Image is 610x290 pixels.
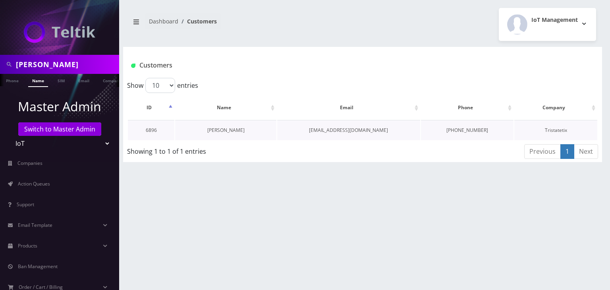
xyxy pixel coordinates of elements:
a: 1 [560,144,574,159]
span: Action Queues [18,180,50,187]
a: Next [574,144,598,159]
select: Showentries [145,78,175,93]
a: Phone [2,74,23,86]
img: IoT [24,21,95,43]
span: Email Template [18,222,52,228]
th: Company: activate to sort column ascending [514,96,597,119]
nav: breadcrumb [129,13,357,36]
span: Support [17,201,34,208]
td: Tristatetix [514,120,597,140]
a: Name [28,74,48,87]
th: ID: activate to sort column descending [128,96,174,119]
th: Phone: activate to sort column ascending [421,96,513,119]
a: [PERSON_NAME] [207,127,245,133]
label: Show entries [127,78,198,93]
li: Customers [178,17,217,25]
span: Products [18,242,37,249]
a: Dashboard [149,17,178,25]
a: Previous [524,144,561,159]
td: [PHONE_NUMBER] [421,120,513,140]
span: Companies [17,160,42,166]
a: Switch to Master Admin [18,122,101,136]
td: [EMAIL_ADDRESS][DOMAIN_NAME] [277,120,421,140]
input: Search in Company [16,57,117,72]
a: Email [74,74,93,86]
td: 6896 [128,120,174,140]
a: SIM [54,74,69,86]
h2: IoT Management [531,17,578,23]
th: Email: activate to sort column ascending [277,96,421,119]
a: Company [99,74,125,86]
h1: Customers [131,62,515,69]
th: Name: activate to sort column ascending [175,96,276,119]
div: Showing 1 to 1 of 1 entries [127,143,317,156]
button: IoT Management [499,8,596,41]
span: Ban Management [18,263,58,270]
